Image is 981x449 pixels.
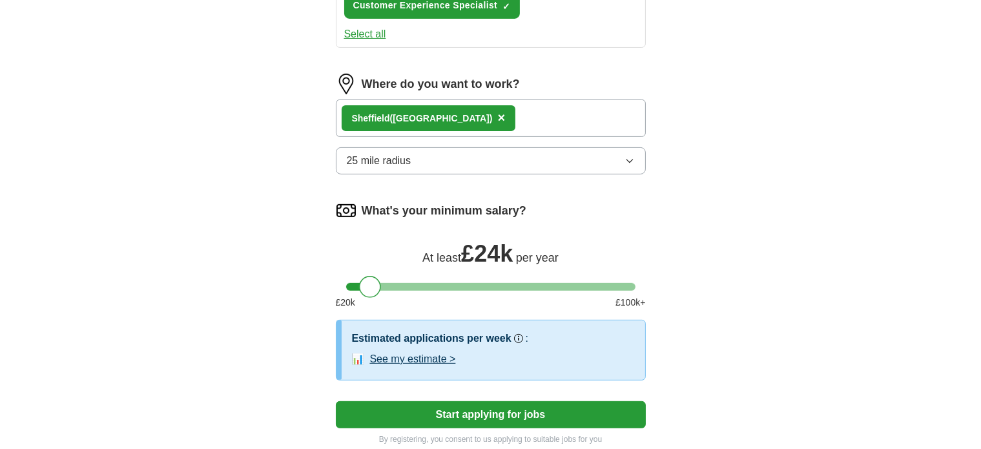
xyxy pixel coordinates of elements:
span: £ 20 k [336,296,355,309]
span: ✓ [502,1,510,12]
span: × [498,110,506,125]
span: 📊 [352,351,365,367]
label: Where do you want to work? [362,76,520,93]
span: £ 24k [461,240,513,267]
button: Select all [344,26,386,42]
button: × [498,109,506,128]
span: per year [516,251,559,264]
strong: Shef [352,113,371,123]
div: field [352,112,493,125]
img: location.png [336,74,356,94]
p: By registering, you consent to us applying to suitable jobs for you [336,433,646,445]
label: What's your minimum salary? [362,202,526,220]
span: At least [422,251,461,264]
button: Start applying for jobs [336,401,646,428]
button: See my estimate > [370,351,456,367]
span: 25 mile radius [347,153,411,169]
img: salary.png [336,200,356,221]
button: 25 mile radius [336,147,646,174]
span: ([GEOGRAPHIC_DATA]) [390,113,493,123]
h3: : [526,331,528,346]
h3: Estimated applications per week [352,331,511,346]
